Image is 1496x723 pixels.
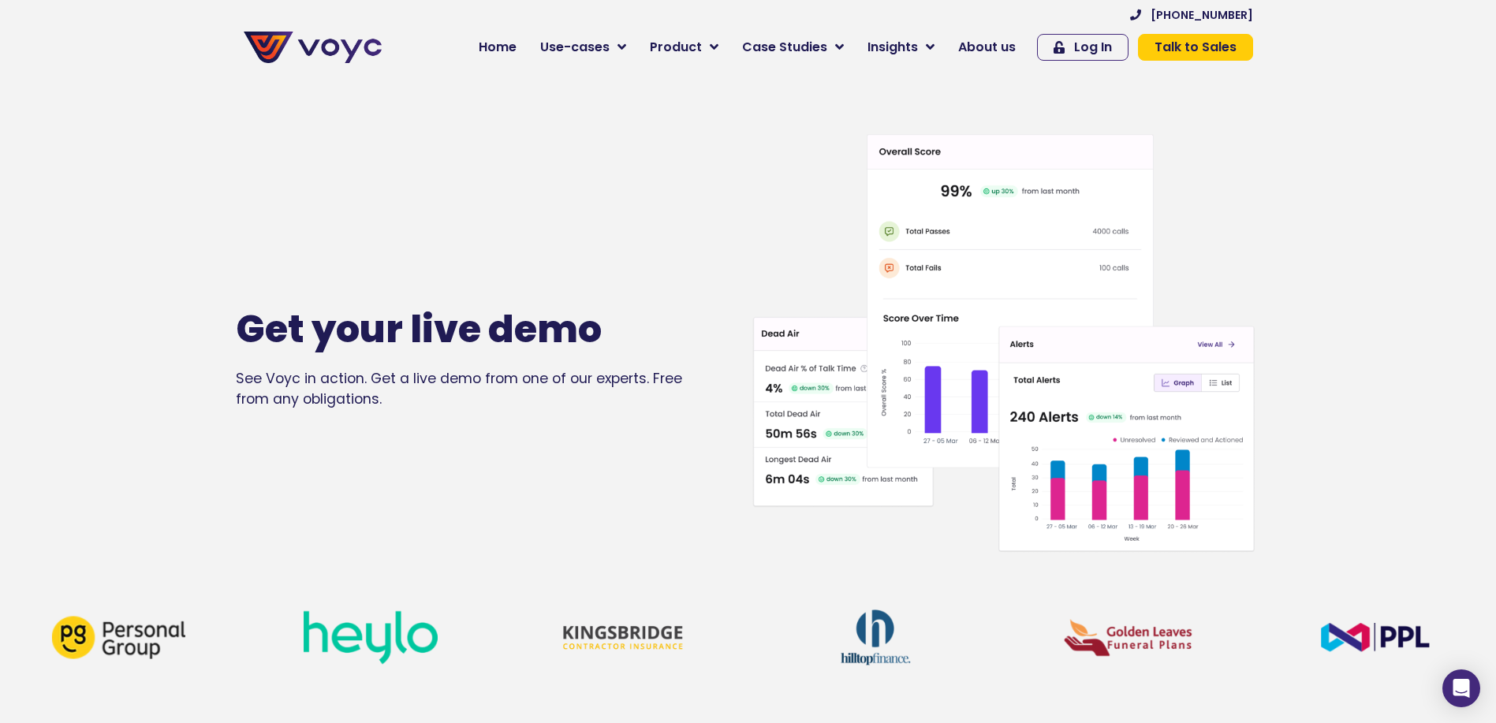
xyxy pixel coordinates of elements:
span: Use-cases [540,38,610,57]
a: [PHONE_NUMBER] [1130,9,1253,20]
a: Talk to Sales [1138,34,1253,61]
a: Log In [1037,34,1129,61]
a: Use-cases [528,32,638,63]
a: Insights [856,32,946,63]
a: Product [638,32,730,63]
a: About us [946,32,1028,63]
span: Product [650,38,702,57]
a: Home [467,32,528,63]
span: [PHONE_NUMBER] [1151,9,1253,20]
span: Insights [867,38,918,57]
span: Home [479,38,517,57]
div: See Voyc in action. Get a live demo from one of our experts. Free from any obligations. [236,368,748,410]
span: About us [958,38,1016,57]
div: Open Intercom Messenger [1442,669,1480,707]
img: voyc-full-logo [244,32,382,63]
h1: Get your live demo [236,307,701,352]
span: Case Studies [742,38,827,57]
a: Case Studies [730,32,856,63]
span: Log In [1074,41,1112,54]
span: Talk to Sales [1155,41,1237,54]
